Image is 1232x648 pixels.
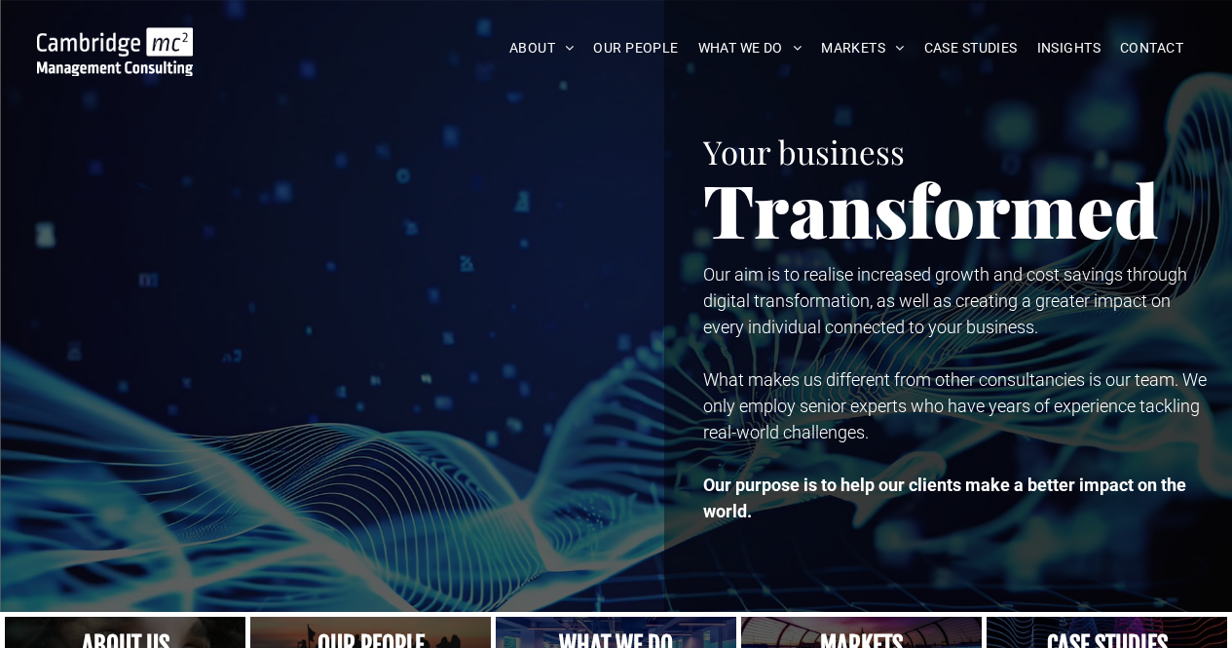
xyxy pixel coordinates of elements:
[703,160,1159,257] span: Transformed
[1027,33,1110,63] a: INSIGHTS
[915,33,1027,63] a: CASE STUDIES
[703,264,1187,337] span: Our aim is to realise increased growth and cost savings through digital transformation, as well a...
[500,33,584,63] a: ABOUT
[703,475,1186,521] strong: Our purpose is to help our clients make a better impact on the world.
[703,369,1207,442] span: What makes us different from other consultancies is our team. We only employ senior experts who h...
[1110,33,1193,63] a: CONTACT
[37,27,194,76] img: Go to Homepage
[811,33,914,63] a: MARKETS
[583,33,688,63] a: OUR PEOPLE
[703,130,905,172] span: Your business
[689,33,812,63] a: WHAT WE DO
